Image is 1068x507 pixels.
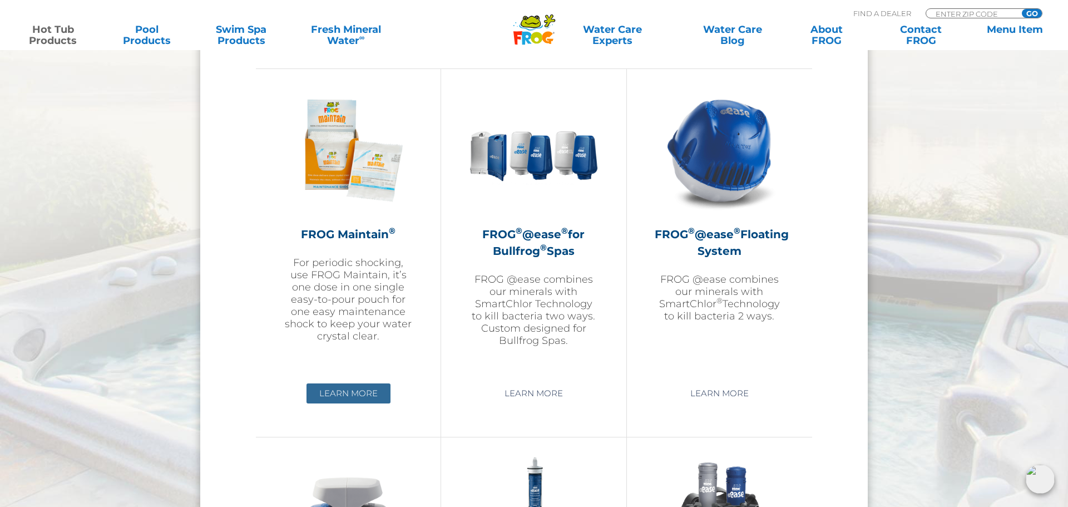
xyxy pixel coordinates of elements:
a: ContactFROG [879,24,962,46]
a: Water CareBlog [691,24,774,46]
a: PoolProducts [105,24,189,46]
p: FROG @ease combines our minerals with SmartChlor Technology to kill bacteria 2 ways. [655,273,784,322]
sup: ® [688,225,695,236]
img: bullfrog-product-hero-300x300.png [469,86,598,215]
input: Zip Code Form [934,9,1010,18]
sup: ∞ [359,33,365,42]
a: Learn More [678,383,762,403]
img: hot-tub-product-atease-system-300x300.png [655,86,784,215]
a: FROG®@ease®Floating SystemFROG @ease combines our minerals with SmartChlor®Technology to kill bac... [655,86,784,375]
p: For periodic shocking, use FROG Maintain, it’s one dose in one single easy-to-pour pouch for one ... [284,257,413,342]
a: Fresh MineralWater∞ [294,24,398,46]
a: Learn More [306,383,390,403]
img: Frog_Maintain_Hero-2-v2-300x300.png [284,86,413,215]
p: FROG @ease combines our minerals with SmartChlor Technology to kill bacteria two ways. Custom des... [469,273,598,347]
a: Water CareExperts [545,24,680,46]
img: openIcon [1026,465,1055,494]
sup: ® [561,225,568,236]
a: AboutFROG [785,24,868,46]
sup: ® [734,225,740,236]
a: Menu Item [973,24,1057,46]
sup: ® [716,296,723,305]
sup: ® [389,225,395,236]
a: Learn More [492,383,576,403]
p: Find A Dealer [853,8,911,18]
sup: ® [516,225,522,236]
h2: FROG @ease for Bullfrog Spas [469,226,598,259]
a: Swim SpaProducts [199,24,283,46]
sup: ® [540,242,547,253]
input: GO [1022,9,1042,18]
h2: FROG Maintain [284,226,413,243]
a: Hot TubProducts [11,24,95,46]
a: FROG Maintain®For periodic shocking, use FROG Maintain, it’s one dose in one single easy-to-pour ... [284,86,413,375]
a: FROG®@ease®for Bullfrog®SpasFROG @ease combines our minerals with SmartChlor Technology to kill b... [469,86,598,375]
h2: FROG @ease Floating System [655,226,784,259]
